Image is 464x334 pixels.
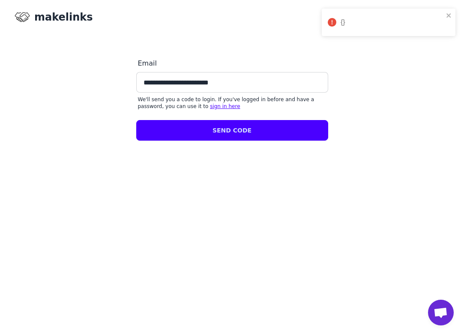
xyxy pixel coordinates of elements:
[34,10,93,24] h1: makelinks
[446,12,452,19] button: close
[138,96,326,110] p: We'll send you a code to login. If you've logged in before and have a password, you can use it to
[136,55,328,72] label: Email
[14,9,31,26] img: makelinks
[136,120,328,141] button: Send code
[210,103,240,109] a: sign in here
[341,17,443,27] div: {}
[14,9,93,26] a: makelinksmakelinks
[428,300,454,325] a: Open chat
